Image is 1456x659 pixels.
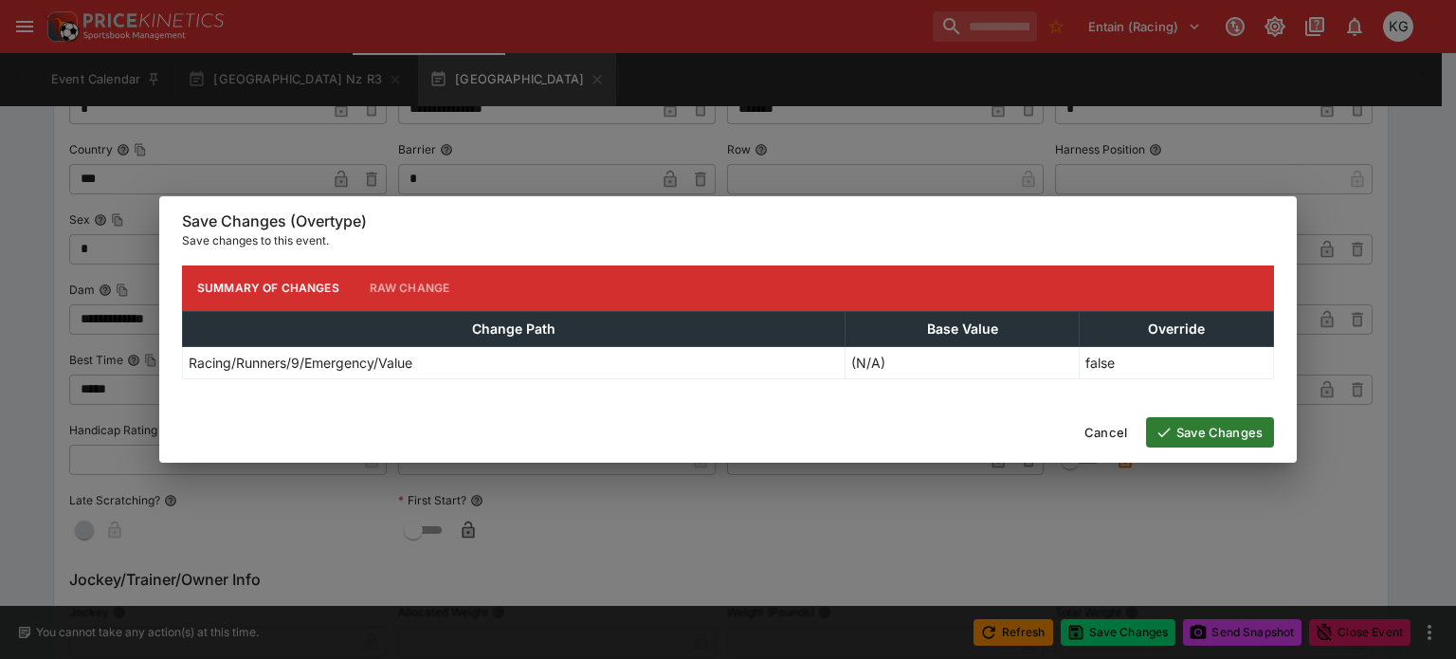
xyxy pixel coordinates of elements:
p: Racing/Runners/9/Emergency/Value [189,353,412,373]
button: Save Changes [1146,417,1274,448]
p: Save changes to this event. [182,231,1274,250]
button: Summary of Changes [182,265,355,311]
button: Cancel [1073,417,1138,448]
h6: Save Changes (Overtype) [182,211,1274,231]
th: Base Value [846,311,1080,346]
button: Raw Change [355,265,465,311]
th: Override [1080,311,1274,346]
td: (N/A) [846,346,1080,378]
td: false [1080,346,1274,378]
th: Change Path [183,311,846,346]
